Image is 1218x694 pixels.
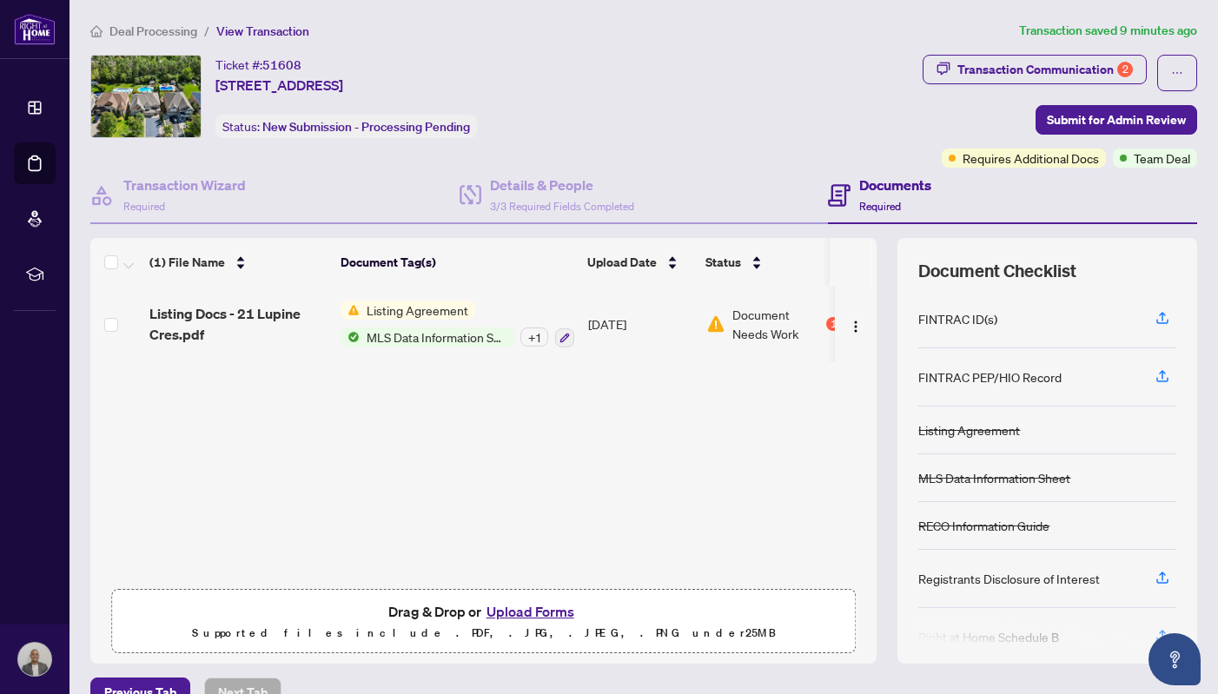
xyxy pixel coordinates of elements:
[14,13,56,45] img: logo
[360,327,513,347] span: MLS Data Information Sheet
[109,23,197,39] span: Deal Processing
[826,317,840,331] div: 1
[1134,149,1190,168] span: Team Deal
[520,327,548,347] div: + 1
[918,259,1076,283] span: Document Checklist
[963,149,1099,168] span: Requires Additional Docs
[1047,106,1186,134] span: Submit for Admin Review
[360,301,475,320] span: Listing Agreement
[859,175,931,195] h4: Documents
[587,253,657,272] span: Upload Date
[149,303,327,345] span: Listing Docs - 21 Lupine Cres.pdf
[341,327,360,347] img: Status Icon
[1148,633,1201,685] button: Open asap
[918,569,1100,588] div: Registrants Disclosure of Interest
[581,287,699,361] td: [DATE]
[705,253,741,272] span: Status
[142,238,334,287] th: (1) File Name
[215,115,477,138] div: Status:
[957,56,1133,83] div: Transaction Communication
[490,175,634,195] h4: Details & People
[706,314,725,334] img: Document Status
[481,600,579,623] button: Upload Forms
[262,57,301,73] span: 51608
[262,119,470,135] span: New Submission - Processing Pending
[918,309,997,328] div: FINTRAC ID(s)
[1117,62,1133,77] div: 2
[122,623,844,644] p: Supported files include .PDF, .JPG, .JPEG, .PNG under 25 MB
[112,590,855,654] span: Drag & Drop orUpload FormsSupported files include .PDF, .JPG, .JPEG, .PNG under25MB
[215,75,343,96] span: [STREET_ADDRESS]
[388,600,579,623] span: Drag & Drop or
[580,238,698,287] th: Upload Date
[204,21,209,41] li: /
[923,55,1147,84] button: Transaction Communication2
[490,200,634,213] span: 3/3 Required Fields Completed
[918,468,1070,487] div: MLS Data Information Sheet
[341,301,574,347] button: Status IconListing AgreementStatus IconMLS Data Information Sheet+1
[849,320,863,334] img: Logo
[859,200,901,213] span: Required
[1036,105,1197,135] button: Submit for Admin Review
[216,23,309,39] span: View Transaction
[698,238,846,287] th: Status
[842,310,870,338] button: Logo
[91,56,201,137] img: IMG-N12376762_1.jpg
[334,238,580,287] th: Document Tag(s)
[341,301,360,320] img: Status Icon
[918,367,1062,387] div: FINTRAC PEP/HIO Record
[90,25,103,37] span: home
[918,516,1049,535] div: RECO Information Guide
[1019,21,1197,41] article: Transaction saved 9 minutes ago
[732,305,823,343] span: Document Needs Work
[123,175,246,195] h4: Transaction Wizard
[18,643,51,676] img: Profile Icon
[918,420,1020,440] div: Listing Agreement
[123,200,165,213] span: Required
[215,55,301,75] div: Ticket #:
[1171,67,1183,79] span: ellipsis
[149,253,225,272] span: (1) File Name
